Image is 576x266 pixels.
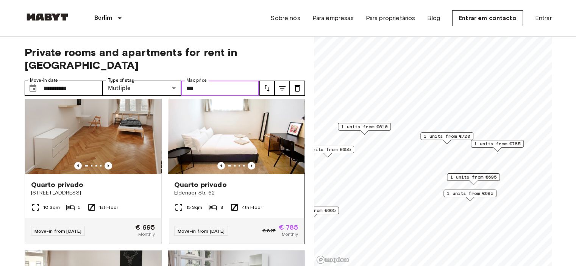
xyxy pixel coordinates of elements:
a: Sobre nós [270,14,300,23]
div: Map marker [338,123,391,135]
span: Monthly [281,231,298,238]
span: Move-in from [DATE] [34,228,82,234]
span: 1 units from €610 [341,123,387,130]
a: Para proprietários [366,14,415,23]
span: 10 Sqm [43,204,60,211]
div: Mutliple [103,81,181,96]
label: Move-in date [30,77,58,84]
span: € 695 [135,224,155,231]
a: Entrar em contacto [452,10,523,26]
span: 1 units from €785 [474,140,520,147]
button: tune [275,81,290,96]
button: tune [259,81,275,96]
span: 15 Sqm [186,204,203,211]
div: Map marker [301,146,354,157]
button: Previous image [74,162,82,170]
a: Marketing picture of unit DE-01-012-001-04HPrevious imagePrevious imageQuarto privadoEldenaer Str... [168,83,305,244]
span: 5 [78,204,81,211]
label: Type of stay [108,77,134,84]
img: Marketing picture of unit DE-01-012-001-04H [168,83,304,174]
span: 1 units from €695 [447,190,493,197]
span: Monthly [138,231,155,238]
span: 1 units from €655 [304,146,351,153]
span: 1 units from €695 [450,174,496,180]
a: Blog [427,14,440,23]
div: Map marker [420,132,473,144]
button: tune [290,81,305,96]
span: € 825 [262,227,276,234]
a: Mapbox logo [316,255,350,264]
button: Previous image [248,162,255,170]
button: Choose date, selected date is 17 Oct 2025 [25,81,41,96]
label: Max price [186,77,207,84]
span: 8 [220,204,223,211]
span: [STREET_ADDRESS] [31,189,155,197]
span: Move-in from [DATE] [178,228,225,234]
span: 1 units from €720 [424,133,470,140]
span: Quarto privado [174,180,227,189]
div: Map marker [286,207,339,218]
button: Previous image [105,162,112,170]
span: € 785 [279,224,298,231]
div: Map marker [471,140,524,152]
span: 1 units from €665 [289,207,336,214]
span: 1st Floor [99,204,118,211]
a: Entrar [535,14,552,23]
a: Para empresas [312,14,354,23]
span: 4th Floor [242,204,262,211]
img: Habyt [25,13,70,21]
span: Quarto privado [31,180,84,189]
div: Map marker [443,190,496,201]
button: Previous image [217,162,225,170]
div: Map marker [447,173,500,185]
img: Marketing picture of unit DE-01-246-02M [25,83,161,174]
a: Marketing picture of unit DE-01-246-02MPrevious imagePrevious imageQuarto privado[STREET_ADDRESS]... [25,83,162,244]
span: Private rooms and apartments for rent in [GEOGRAPHIC_DATA] [25,46,305,72]
span: Eldenaer Str. 62 [174,189,298,197]
p: Berlim [94,14,112,23]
